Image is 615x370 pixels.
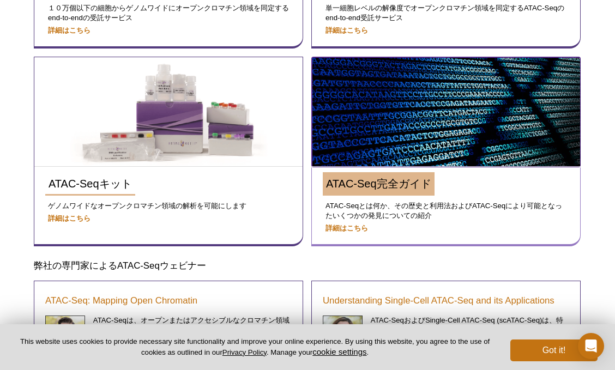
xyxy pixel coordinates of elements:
p: This website uses cookies to provide necessary site functionality and improve your online experie... [17,337,492,357]
a: 詳細はこちら [48,214,292,223]
img: ATAC-Seq Kits by Active Motif [35,58,303,166]
img: Transcriptional Regulation [312,58,580,166]
a: ATAC-Seq Kits by Active Motif [34,57,303,167]
strong: 詳細はこちら [48,214,91,222]
p: ATAC-Seqとは何か、その歴史と利用法およびATAC-Seqにより可能となったいくつかの発見についての紹介 [323,201,569,221]
p: ゲノムワイドなオープンクロマチン領域の解析を可能にします [45,201,292,211]
strong: 詳細はこちら [325,26,368,34]
span: ATAC-Seqキット [49,178,132,190]
button: cookie settings [312,347,366,356]
strong: 詳細はこちら [48,26,91,34]
p: 単一細胞レベルの解像度でオープンクロマチン領域を同定するATAC-Seqの end-to-end受託サービス [323,3,569,23]
p: １０万個以下の細胞からゲノムワイドにオープンクロマチン領域を同定するend-to-endの受託サービス [45,3,292,23]
a: ATAC-Seq完全ガイド [323,172,435,196]
a: ATAC-Seq: Mapping Open Chromatin [45,294,197,307]
img: ATAC-Seq: Mapping Open Chromatin [45,316,85,355]
strong: 詳細はこちら [325,224,368,232]
img: Understanding Single-Cell ATAC-Seq and its Applications [323,316,363,355]
h3: 弊社の専門家によるATAC-Seqウェビナー [34,259,581,272]
a: 詳細はこちら [48,26,292,35]
a: ATAC-Seqキット [45,172,135,196]
a: 詳細はこちら [325,223,569,233]
button: Got it! [510,339,598,361]
div: Open Intercom Messenger [578,333,604,359]
a: Transcriptional Regulation [312,57,580,166]
a: Privacy Policy [222,348,267,356]
span: ATAC-Seq完全ガイド [326,178,431,190]
a: 詳細はこちら [325,26,569,35]
a: Understanding Single-Cell ATAC-Seq and its Applications [323,294,554,307]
